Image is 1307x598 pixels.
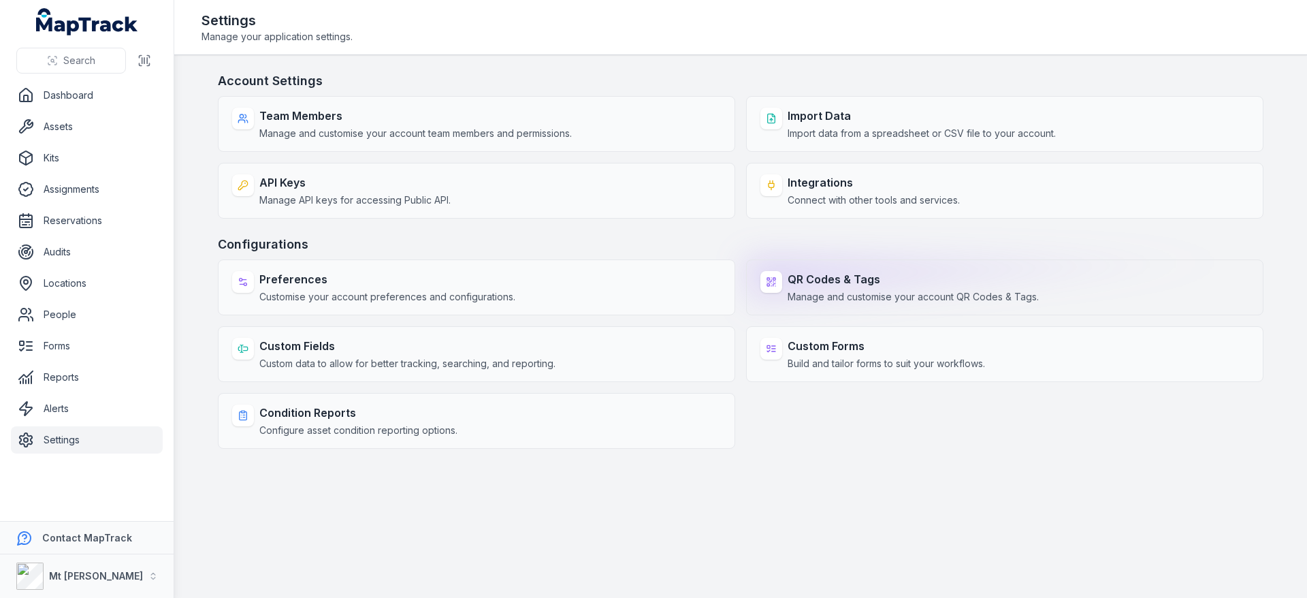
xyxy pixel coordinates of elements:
[259,424,457,437] span: Configure asset condition reporting options.
[11,270,163,297] a: Locations
[788,271,1039,287] strong: QR Codes & Tags
[259,271,515,287] strong: Preferences
[11,364,163,391] a: Reports
[788,357,985,371] span: Build and tailor forms to suit your workflows.
[259,108,572,124] strong: Team Members
[218,72,1263,91] h3: Account Settings
[788,338,985,354] strong: Custom Forms
[42,532,132,544] strong: Contact MapTrack
[259,405,457,421] strong: Condition Reports
[259,193,451,207] span: Manage API keys for accessing Public API.
[11,207,163,234] a: Reservations
[11,238,163,266] a: Audits
[11,395,163,422] a: Alerts
[259,290,515,304] span: Customise your account preferences and configurations.
[259,338,555,354] strong: Custom Fields
[788,193,960,207] span: Connect with other tools and services.
[201,11,353,30] h2: Settings
[63,54,95,67] span: Search
[16,48,126,74] button: Search
[11,426,163,454] a: Settings
[218,96,735,152] a: Team MembersManage and customise your account team members and permissions.
[746,259,1263,315] a: QR Codes & TagsManage and customise your account QR Codes & Tags.
[218,393,735,449] a: Condition ReportsConfigure asset condition reporting options.
[259,357,555,371] span: Custom data to allow for better tracking, searching, and reporting.
[788,108,1056,124] strong: Import Data
[259,127,572,140] span: Manage and customise your account team members and permissions.
[49,570,143,582] strong: Mt [PERSON_NAME]
[201,30,353,44] span: Manage your application settings.
[11,301,163,328] a: People
[218,326,735,382] a: Custom FieldsCustom data to allow for better tracking, searching, and reporting.
[746,96,1263,152] a: Import DataImport data from a spreadsheet or CSV file to your account.
[11,113,163,140] a: Assets
[11,144,163,172] a: Kits
[259,174,451,191] strong: API Keys
[788,290,1039,304] span: Manage and customise your account QR Codes & Tags.
[11,176,163,203] a: Assignments
[218,259,735,315] a: PreferencesCustomise your account preferences and configurations.
[11,82,163,109] a: Dashboard
[788,174,960,191] strong: Integrations
[218,163,735,219] a: API KeysManage API keys for accessing Public API.
[11,332,163,360] a: Forms
[746,163,1263,219] a: IntegrationsConnect with other tools and services.
[788,127,1056,140] span: Import data from a spreadsheet or CSV file to your account.
[746,326,1263,382] a: Custom FormsBuild and tailor forms to suit your workflows.
[218,235,1263,254] h3: Configurations
[36,8,138,35] a: MapTrack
